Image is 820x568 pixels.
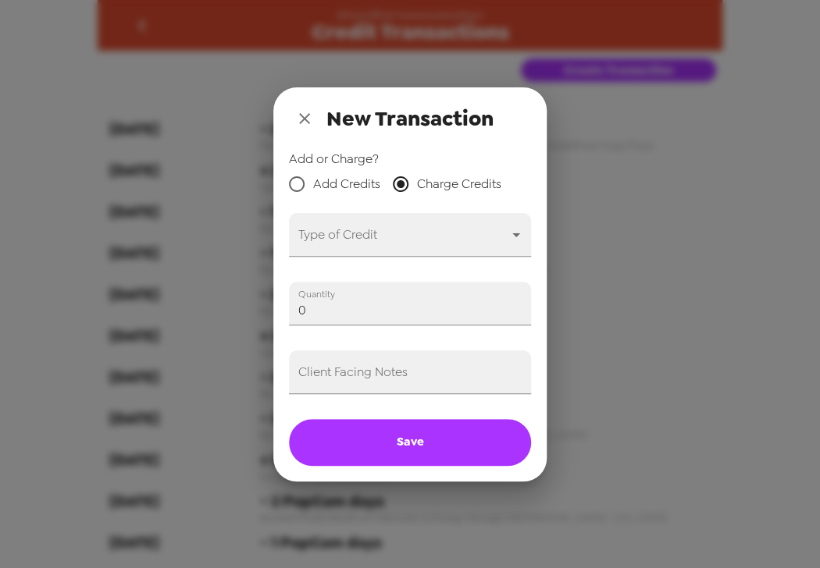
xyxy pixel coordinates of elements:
[326,105,494,133] span: New Transaction
[289,150,531,168] label: Add or Charge?
[289,419,531,466] button: Save
[313,175,380,193] span: Add Credits
[289,103,320,134] button: close
[417,175,501,193] span: Charge Credits
[298,287,335,300] label: Quantity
